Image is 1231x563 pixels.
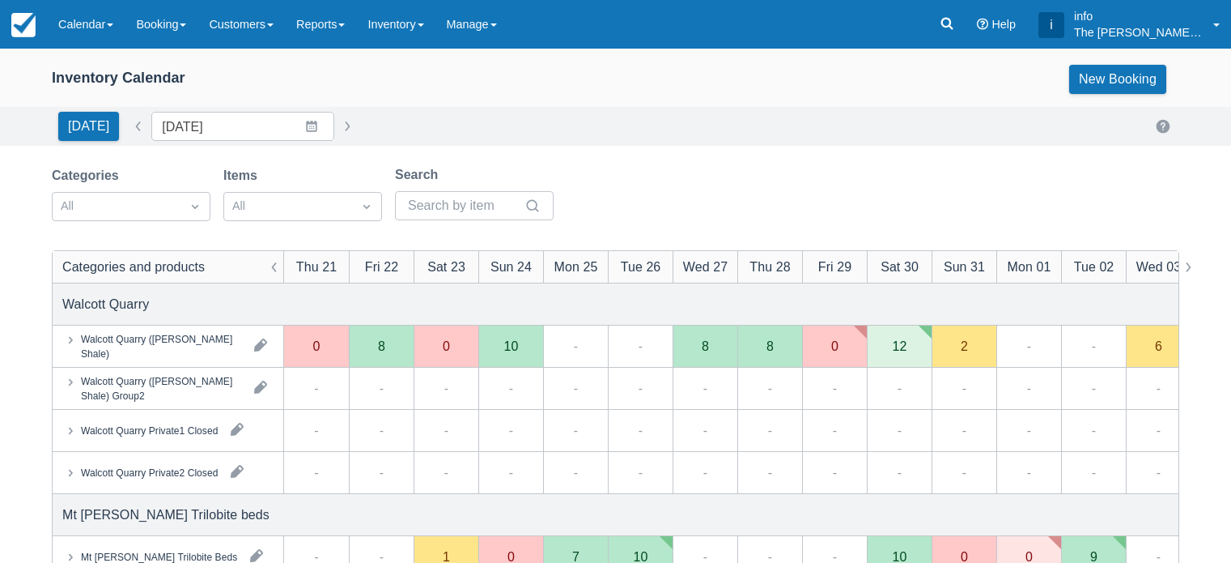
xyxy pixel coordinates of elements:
div: - [574,336,578,356]
div: - [962,420,966,440]
i: Help [977,19,988,30]
div: - [1092,463,1096,482]
div: - [1157,378,1161,398]
div: - [639,420,643,440]
div: i [1038,12,1064,38]
div: Thu 28 [749,257,790,276]
div: - [639,463,643,482]
div: 0 [443,339,450,352]
div: - [1157,463,1161,482]
div: Walcott Quarry [62,294,149,313]
div: Categories and products [62,257,205,276]
div: - [1157,420,1161,440]
div: 0 [961,550,968,563]
input: Search by item [408,191,521,220]
div: - [639,378,643,398]
div: - [444,420,448,440]
div: Walcott Quarry Private2 Closed [81,465,218,480]
div: - [444,463,448,482]
div: Sun 31 [944,257,985,276]
div: - [1092,336,1096,356]
div: 0 [1025,550,1033,563]
div: - [1027,336,1031,356]
div: - [314,463,318,482]
div: Fri 22 [365,257,398,276]
div: - [574,420,578,440]
div: Walcott Quarry ([PERSON_NAME] Shale) [81,331,241,360]
div: Fri 29 [818,257,851,276]
div: - [314,420,318,440]
div: 10 [504,339,519,352]
div: - [962,463,966,482]
div: - [898,463,902,482]
div: 6 [1155,339,1162,352]
div: Walcott Quarry ([PERSON_NAME] Shale) Group2 [81,373,241,403]
div: Tue 26 [621,257,661,276]
div: 7 [572,550,579,563]
div: 12 [893,339,907,352]
div: Wed 03 [1136,257,1181,276]
div: Walcott Quarry Private1 Closed [81,423,218,437]
div: - [703,463,707,482]
div: Thu 21 [296,257,337,276]
div: - [509,420,513,440]
div: - [898,420,902,440]
div: Sat 30 [881,257,919,276]
div: - [574,378,578,398]
div: - [898,378,902,398]
label: Categories [52,166,125,186]
img: checkfront-main-nav-mini-logo.png [11,13,36,37]
input: Date [151,112,334,141]
div: - [833,420,837,440]
div: Sun 24 [490,257,532,276]
div: Mt [PERSON_NAME] Trilobite beds [62,505,270,524]
div: - [380,420,384,440]
span: Dropdown icon [359,198,375,215]
div: 0 [831,339,838,352]
div: Wed 27 [683,257,728,276]
div: 8 [766,339,774,352]
div: Inventory Calendar [52,69,185,87]
div: 0 [313,339,320,352]
div: - [1027,463,1031,482]
div: - [962,378,966,398]
span: Dropdown icon [187,198,203,215]
div: Mon 25 [554,257,598,276]
div: 8 [702,339,709,352]
label: Search [395,165,444,185]
div: - [509,463,513,482]
div: - [1027,420,1031,440]
div: - [703,378,707,398]
span: Help [991,18,1016,31]
div: - [768,420,772,440]
div: - [380,463,384,482]
div: - [444,378,448,398]
div: 10 [893,550,907,563]
div: 8 [378,339,385,352]
div: - [768,463,772,482]
div: - [380,378,384,398]
div: 0 [507,550,515,563]
div: - [703,420,707,440]
div: - [509,378,513,398]
p: info [1074,8,1203,24]
div: - [833,463,837,482]
div: 2 [961,339,968,352]
div: - [314,378,318,398]
div: Mon 01 [1008,257,1051,276]
div: - [1092,420,1096,440]
label: Items [223,166,264,186]
div: - [1027,378,1031,398]
div: Sat 23 [427,257,465,276]
div: - [1092,378,1096,398]
div: 1 [443,550,450,563]
button: [DATE] [58,112,119,141]
div: - [574,463,578,482]
p: The [PERSON_NAME] Shale Geoscience Foundation [1074,24,1203,41]
div: - [639,336,643,356]
div: Tue 02 [1074,257,1114,276]
div: - [833,378,837,398]
a: New Booking [1069,65,1166,94]
div: 9 [1090,550,1097,563]
div: - [768,378,772,398]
